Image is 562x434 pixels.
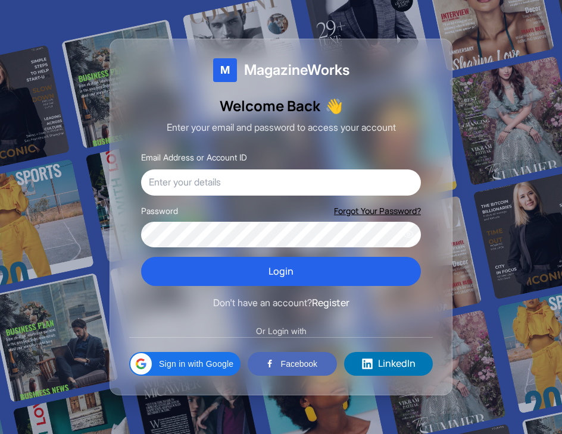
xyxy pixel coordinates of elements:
button: Forgot Your Password? [334,205,421,217]
p: Enter your email and password to access your account [129,120,433,136]
h1: Welcome Back [129,96,433,115]
button: LinkedIn [344,352,433,376]
span: LinkedIn [378,356,416,372]
button: Show password [403,229,414,240]
button: Register [312,295,349,311]
div: Sign in with Google [129,352,241,376]
span: MagazineWorks [244,61,349,80]
button: Login [141,257,421,287]
button: Facebook [248,352,336,376]
label: Password [141,205,178,217]
span: Sign in with Google [159,357,233,370]
span: Waving hand [325,96,343,115]
span: M [220,62,230,78]
span: Or Login with [249,325,314,337]
label: Email Address or Account ID [141,152,247,162]
span: Don't have an account? [213,297,312,309]
input: Enter your details [141,169,421,196]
